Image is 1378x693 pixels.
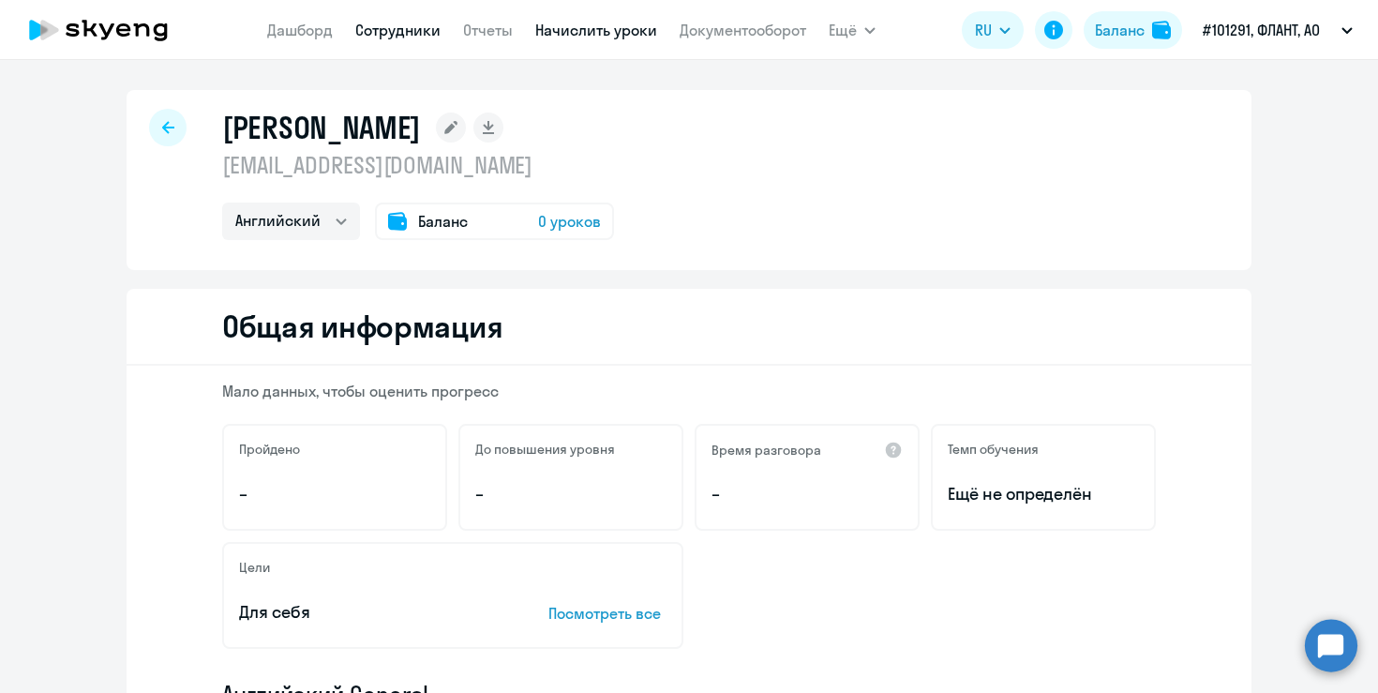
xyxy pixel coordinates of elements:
[1203,19,1320,41] p: #101291, ФЛАНТ, АО
[1084,11,1182,49] button: Балансbalance
[267,21,333,39] a: Дашборд
[711,482,903,506] p: –
[355,21,441,39] a: Сотрудники
[711,442,821,459] h5: Время разговора
[829,11,876,49] button: Ещё
[239,559,270,576] h5: Цели
[948,441,1039,458] h5: Темп обучения
[1152,21,1171,39] img: balance
[680,21,806,39] a: Документооборот
[829,19,857,41] span: Ещё
[975,19,992,41] span: RU
[222,308,502,345] h2: Общая информация
[1095,19,1145,41] div: Баланс
[222,381,1156,401] p: Мало данных, чтобы оценить прогресс
[548,602,667,625] p: Посмотреть все
[535,21,657,39] a: Начислить уроки
[239,600,490,625] p: Для себя
[538,210,601,233] span: 0 уроков
[239,482,430,506] p: –
[475,482,667,506] p: –
[222,150,614,180] p: [EMAIL_ADDRESS][DOMAIN_NAME]
[475,441,615,458] h5: До повышения уровня
[1193,8,1362,53] button: #101291, ФЛАНТ, АО
[418,210,468,233] span: Баланс
[222,109,421,146] h1: [PERSON_NAME]
[239,441,300,458] h5: Пройдено
[463,21,513,39] a: Отчеты
[962,11,1024,49] button: RU
[948,482,1139,506] span: Ещё не определён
